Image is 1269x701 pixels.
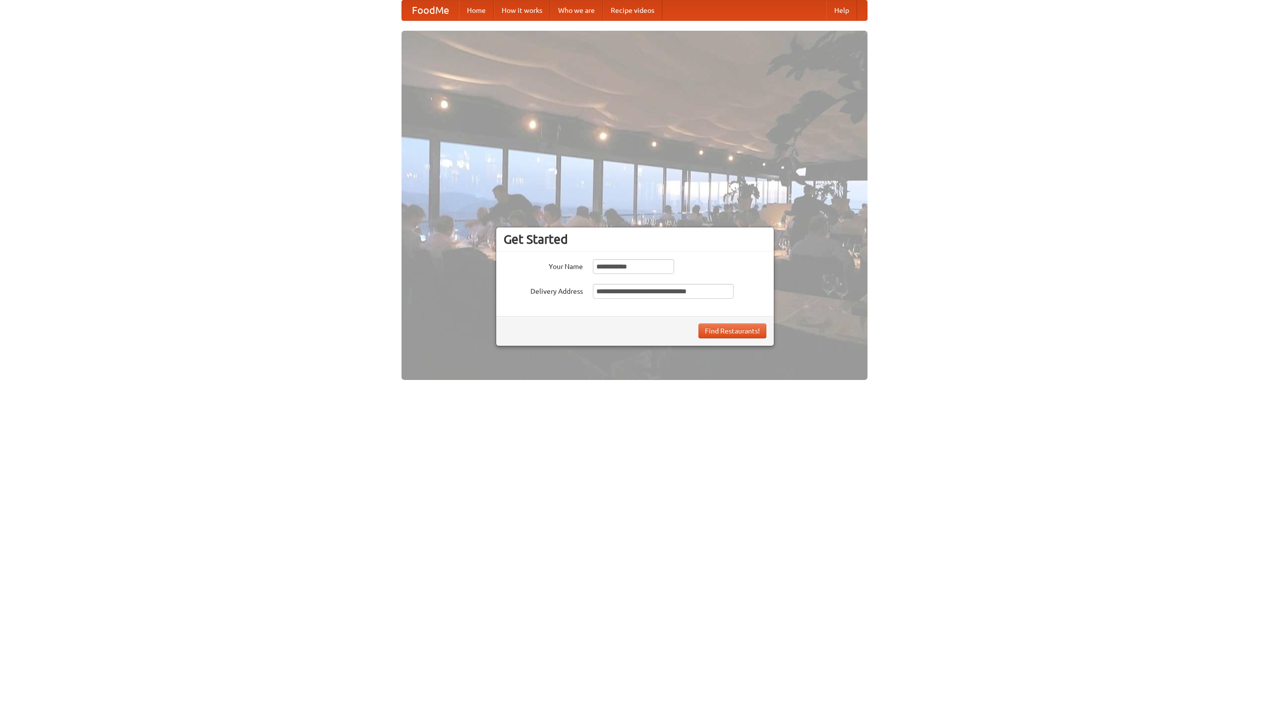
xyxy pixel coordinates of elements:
a: How it works [494,0,550,20]
a: FoodMe [402,0,459,20]
a: Recipe videos [603,0,662,20]
label: Delivery Address [504,284,583,296]
a: Home [459,0,494,20]
h3: Get Started [504,232,766,247]
a: Who we are [550,0,603,20]
button: Find Restaurants! [698,324,766,338]
a: Help [826,0,857,20]
label: Your Name [504,259,583,271]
